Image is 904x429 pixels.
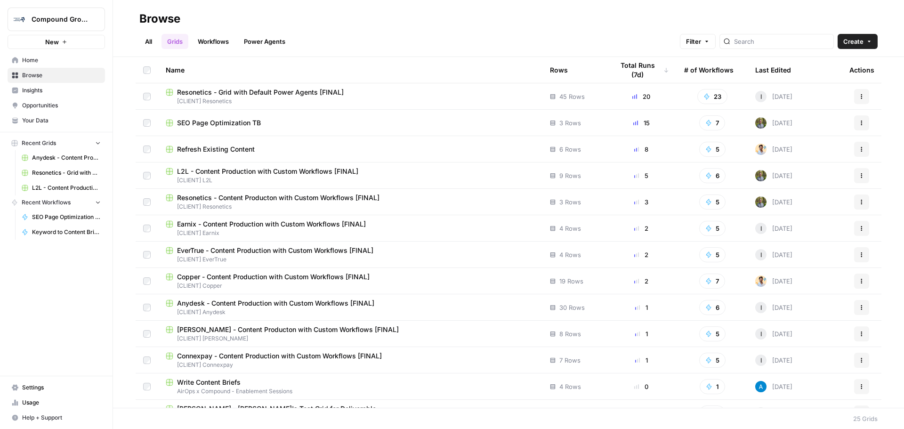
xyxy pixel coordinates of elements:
[166,282,535,290] span: [CLIENT] Copper
[8,68,105,83] a: Browse
[166,351,535,369] a: Connexpay - Content Production with Custom Workflows [FINAL][CLIENT] Connexpay
[760,250,762,259] span: I
[166,361,535,369] span: [CLIENT] Connexpay
[166,229,535,237] span: [CLIENT] Earnix
[699,247,726,262] button: 5
[8,53,105,68] a: Home
[166,299,535,316] a: Anydesk - Content Production with Custom Workflows [FINAL][CLIENT] Anydesk
[699,194,726,210] button: 5
[755,144,767,155] img: lbvmmv95rfn6fxquksmlpnk8be0v
[166,325,535,343] a: [PERSON_NAME] - Content Producton with Custom Workflows [FINAL][CLIENT] [PERSON_NAME]
[680,34,716,49] button: Filter
[755,381,767,392] img: o3cqybgnmipr355j8nz4zpq1mc6x
[559,145,581,154] span: 6 Rows
[559,382,581,391] span: 4 Rows
[559,224,581,233] span: 4 Rows
[613,250,669,259] div: 2
[699,353,726,368] button: 5
[613,145,669,154] div: 8
[734,37,830,46] input: Search
[559,118,581,128] span: 3 Rows
[177,404,376,413] span: [PERSON_NAME] - [PERSON_NAME]'s Test Grid for Deliverable
[613,92,669,101] div: 20
[166,308,535,316] span: [CLIENT] Anydesk
[11,11,28,28] img: Compound Growth Logo
[161,34,188,49] a: Grids
[22,101,101,110] span: Opportunities
[699,221,726,236] button: 5
[613,276,669,286] div: 2
[755,275,792,287] div: [DATE]
[755,196,792,208] div: [DATE]
[699,300,726,315] button: 6
[177,193,379,202] span: Resonetics - Content Producton with Custom Workflows [FINAL]
[755,91,792,102] div: [DATE]
[17,225,105,240] a: Keyword to Content Brief [FINAL]
[8,8,105,31] button: Workspace: Compound Growth
[8,83,105,98] a: Insights
[22,71,101,80] span: Browse
[32,169,101,177] span: Resonetics - Grid with Default Power Agents [FINAL]
[760,303,762,312] span: I
[32,228,101,236] span: Keyword to Content Brief [FINAL]
[32,213,101,221] span: SEO Page Optimization [MV Version]
[177,299,374,308] span: Anydesk - Content Production with Custom Workflows [FINAL]
[166,334,535,343] span: [CLIENT] [PERSON_NAME]
[755,196,767,208] img: ir1ty8mf6kvc1hjjoy03u9yxuew8
[755,223,792,234] div: [DATE]
[843,37,864,46] span: Create
[166,255,535,264] span: [CLIENT] EverTrue
[8,195,105,210] button: Recent Workflows
[559,92,585,101] span: 45 Rows
[45,37,59,47] span: New
[177,219,366,229] span: Earnix - Content Production with Custom Workflows [FINAL]
[684,57,734,83] div: # of Workflows
[559,276,583,286] span: 19 Rows
[838,34,878,49] button: Create
[166,219,535,237] a: Earnix - Content Production with Custom Workflows [FINAL][CLIENT] Earnix
[177,145,255,154] span: Refresh Existing Content
[177,167,358,176] span: L2L - Content Production with Custom Workflows [FINAL]
[613,118,669,128] div: 15
[166,246,535,264] a: EverTrue - Content Production with Custom Workflows [FINAL][CLIENT] EverTrue
[8,35,105,49] button: New
[166,88,535,105] a: Resonetics - Grid with Default Power Agents [FINAL][CLIENT] Resonetics
[166,167,535,185] a: L2L - Content Production with Custom Workflows [FINAL][CLIENT] L2L
[166,97,535,105] span: [CLIENT] Resonetics
[613,382,669,391] div: 0
[755,170,767,181] img: ir1ty8mf6kvc1hjjoy03u9yxuew8
[166,193,535,211] a: Resonetics - Content Producton with Custom Workflows [FINAL][CLIENT] Resonetics
[177,118,261,128] span: SEO Page Optimization TB
[699,326,726,341] button: 5
[559,303,585,312] span: 30 Rows
[755,302,792,313] div: [DATE]
[755,117,792,129] div: [DATE]
[755,328,792,340] div: [DATE]
[755,170,792,181] div: [DATE]
[22,86,101,95] span: Insights
[8,380,105,395] a: Settings
[166,202,535,211] span: [CLIENT] Resonetics
[755,275,767,287] img: lbvmmv95rfn6fxquksmlpnk8be0v
[755,144,792,155] div: [DATE]
[613,303,669,312] div: 1
[22,198,71,207] span: Recent Workflows
[755,249,792,260] div: [DATE]
[177,88,344,97] span: Resonetics - Grid with Default Power Agents [FINAL]
[699,274,725,289] button: 7
[613,224,669,233] div: 2
[166,176,535,185] span: [CLIENT] L2L
[760,356,762,365] span: I
[755,381,792,392] div: [DATE]
[853,414,878,423] div: 25 Grids
[166,145,535,154] a: Refresh Existing Content
[559,356,581,365] span: 7 Rows
[8,395,105,410] a: Usage
[177,246,373,255] span: EverTrue - Content Production with Custom Workflows [FINAL]
[238,34,291,49] a: Power Agents
[760,224,762,233] span: I
[760,92,762,101] span: I
[755,355,792,366] div: [DATE]
[166,387,535,396] span: AirOps x Compound - Enablement Sessions
[8,410,105,425] button: Help + Support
